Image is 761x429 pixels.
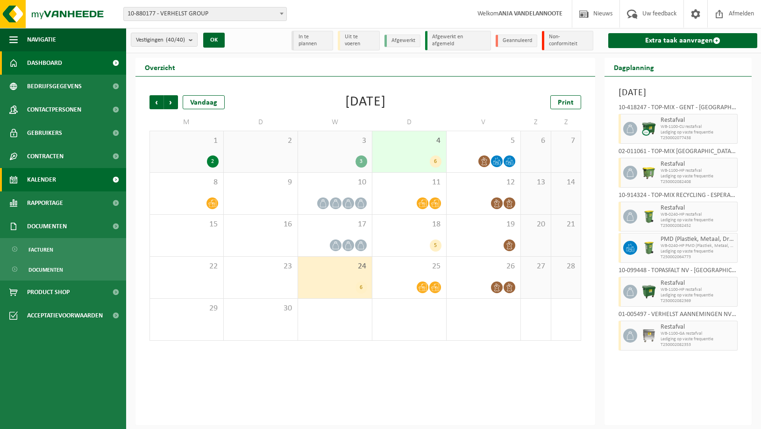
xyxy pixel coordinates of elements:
[124,7,286,21] span: 10-880177 - VERHELST GROUP
[207,155,219,168] div: 2
[661,168,735,174] span: WB-1100-HP restafval
[183,95,225,109] div: Vandaag
[526,219,546,230] span: 20
[166,37,185,43] count: (40/40)
[430,239,441,252] div: 5
[28,261,63,279] span: Documenten
[228,136,293,146] span: 2
[345,95,386,109] div: [DATE]
[377,177,441,188] span: 11
[661,337,735,342] span: Lediging op vaste frequentie
[661,254,735,260] span: T250002064773
[619,105,738,114] div: 10-418247 - TOP-MIX - GENT - [GEOGRAPHIC_DATA]
[661,135,735,141] span: T250002077438
[149,114,224,131] td: M
[228,177,293,188] span: 9
[356,155,367,168] div: 3
[661,223,735,229] span: T250002082452
[338,31,380,50] li: Uit te voeren
[642,122,656,136] img: WB-1100-CU
[123,7,287,21] span: 10-880177 - VERHELST GROUP
[27,51,62,75] span: Dashboard
[155,303,219,314] span: 29
[661,342,735,348] span: T250002082353
[27,304,103,327] span: Acceptatievoorwaarden
[542,31,593,50] li: Non-conformiteit
[521,114,551,131] td: Z
[661,204,735,212] span: Restafval
[451,136,516,146] span: 5
[27,145,64,168] span: Contracten
[496,35,537,47] li: Geannuleerd
[661,212,735,218] span: WB-0240-HP restafval
[661,293,735,298] span: Lediging op vaste frequentie
[642,329,656,343] img: WB-1100-GAL-GY-02
[619,86,738,100] h3: [DATE]
[551,114,582,131] td: Z
[228,219,293,230] span: 16
[425,31,491,50] li: Afgewerkt en afgemeld
[556,261,576,272] span: 28
[356,281,367,294] div: 6
[550,95,581,109] a: Print
[27,191,63,215] span: Rapportage
[526,136,546,146] span: 6
[303,136,367,146] span: 3
[608,33,757,48] a: Extra taak aanvragen
[377,219,441,230] span: 18
[556,219,576,230] span: 21
[451,261,516,272] span: 26
[661,124,735,130] span: WB-1100-CU restafval
[619,311,738,321] div: 01-005497 - VERHELST AANNEMINGEN NV - [GEOGRAPHIC_DATA]
[155,136,219,146] span: 1
[661,218,735,223] span: Lediging op vaste frequentie
[430,155,441,168] div: 6
[384,35,420,47] li: Afgewerkt
[377,136,441,146] span: 4
[155,261,219,272] span: 22
[526,177,546,188] span: 13
[228,303,293,314] span: 30
[27,168,56,191] span: Kalender
[556,177,576,188] span: 14
[661,174,735,179] span: Lediging op vaste frequentie
[619,192,738,202] div: 10-914324 - TOP-MIX RECYCLING - ESPERANTOLAAN - [GEOGRAPHIC_DATA]
[619,148,738,158] div: 02-011061 - TOP-MIX [GEOGRAPHIC_DATA] - [GEOGRAPHIC_DATA]
[155,219,219,230] span: 15
[224,114,298,131] td: D
[372,114,447,131] td: D
[2,240,124,258] a: Facturen
[303,177,367,188] span: 10
[27,98,81,121] span: Contactpersonen
[164,95,178,109] span: Volgende
[303,261,367,272] span: 24
[27,215,67,238] span: Documenten
[451,177,516,188] span: 12
[661,236,735,243] span: PMD (Plastiek, Metaal, Drankkartons) (bedrijven)
[642,210,656,224] img: WB-0240-HPE-GN-50
[27,28,56,51] span: Navigatie
[27,75,82,98] span: Bedrijfsgegevens
[228,261,293,272] span: 23
[292,31,334,50] li: In te plannen
[526,261,546,272] span: 27
[661,287,735,293] span: WB-1100-HP restafval
[661,280,735,287] span: Restafval
[136,33,185,47] span: Vestigingen
[556,136,576,146] span: 7
[661,130,735,135] span: Lediging op vaste frequentie
[558,99,574,106] span: Print
[642,241,656,255] img: WB-0240-HPE-GN-50
[661,161,735,168] span: Restafval
[642,285,656,299] img: WB-1100-HPE-GN-01
[447,114,521,131] td: V
[303,219,367,230] span: 17
[155,177,219,188] span: 8
[498,10,562,17] strong: ANJA VANDELANNOOTE
[298,114,372,131] td: W
[27,281,70,304] span: Product Shop
[661,117,735,124] span: Restafval
[131,33,198,47] button: Vestigingen(40/40)
[377,261,441,272] span: 25
[135,58,185,76] h2: Overzicht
